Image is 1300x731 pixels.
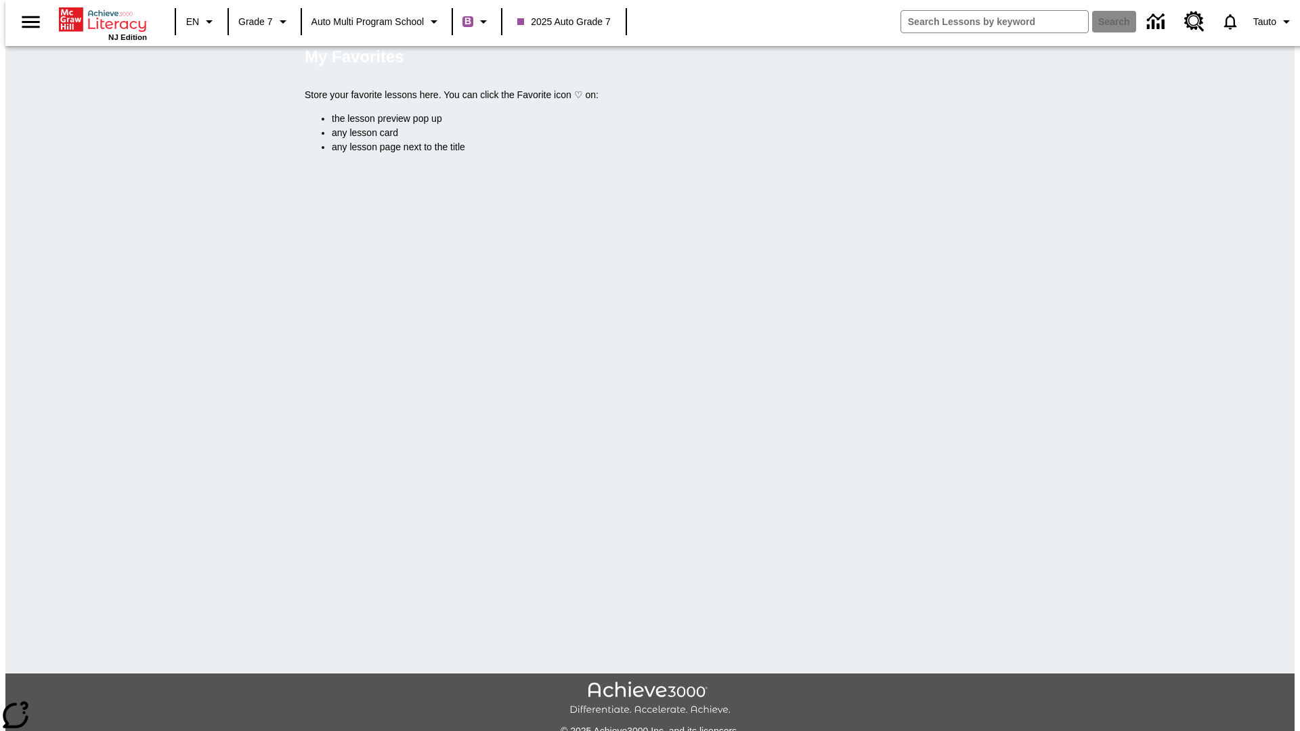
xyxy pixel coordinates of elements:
div: Home [59,5,147,41]
input: search field [901,11,1088,32]
button: Open side menu [11,2,51,42]
p: Store your favorite lessons here. You can click the Favorite icon ♡ on: [305,88,995,102]
span: EN [186,15,199,29]
span: Grade 7 [238,15,273,29]
a: Data Center [1139,3,1176,41]
li: the lesson preview pop up [332,112,995,126]
span: NJ Edition [108,33,147,41]
a: Notifications [1213,4,1248,39]
button: Language: EN, Select a language [180,9,223,34]
li: any lesson card [332,126,995,140]
button: Profile/Settings [1248,9,1300,34]
button: School: Auto Multi program School, Select your school [306,9,448,34]
img: Achieve3000 Differentiate Accelerate Achieve [569,682,731,716]
li: any lesson page next to the title [332,140,995,154]
a: Home [59,6,147,33]
span: Tauto [1253,15,1276,29]
span: Auto Multi program School [311,15,425,29]
button: Grade: Grade 7, Select a grade [233,9,297,34]
span: B [464,13,471,30]
span: 2025 Auto Grade 7 [517,15,611,29]
a: Resource Center, Will open in new tab [1176,3,1213,40]
h5: My Favorites [305,46,404,68]
button: Boost Class color is purple. Change class color [457,9,497,34]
